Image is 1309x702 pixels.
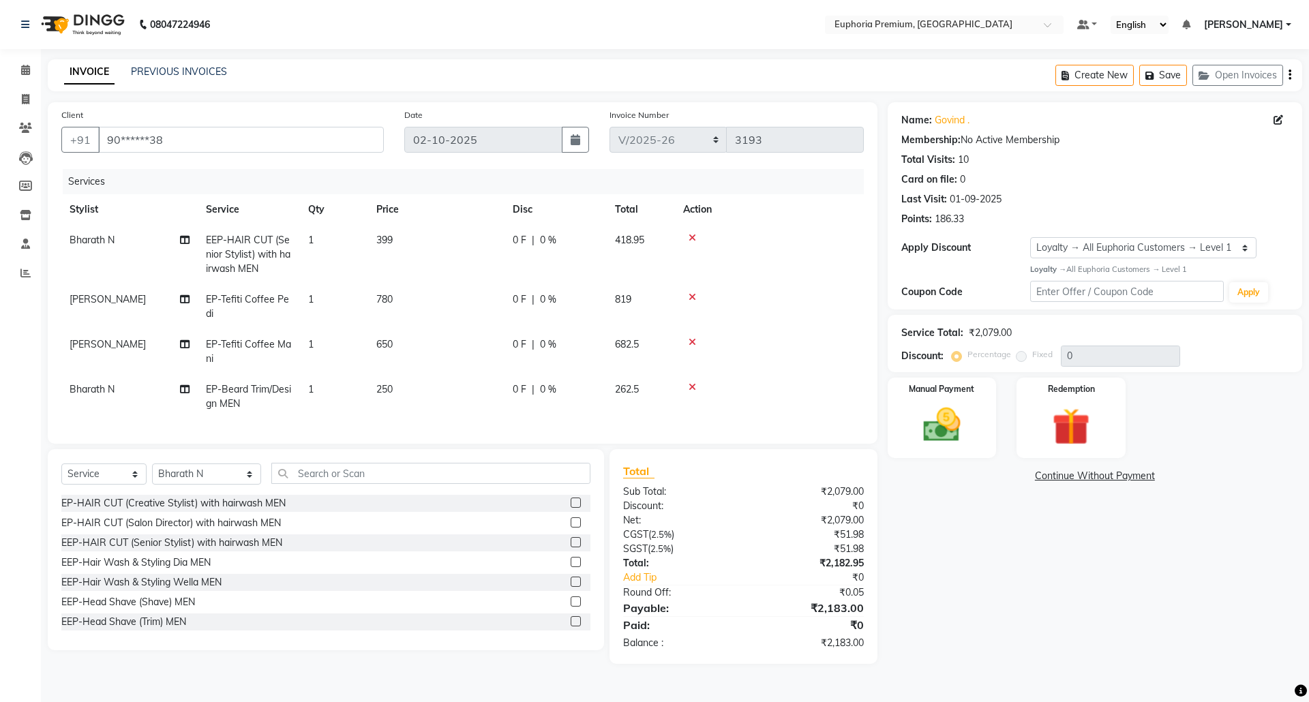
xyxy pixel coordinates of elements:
div: ₹2,079.00 [743,485,873,499]
span: | [532,233,535,247]
span: EP-Tefiti Coffee Pedi [206,293,289,320]
span: [PERSON_NAME] [70,293,146,305]
label: Fixed [1032,348,1053,361]
label: Client [61,109,83,121]
span: 1 [308,234,314,246]
th: Qty [300,194,368,225]
th: Total [607,194,675,225]
div: No Active Membership [901,133,1289,147]
div: EEP-Hair Wash & Styling Dia MEN [61,555,211,570]
div: 186.33 [935,212,964,226]
div: EP-HAIR CUT (Creative Stylist) with hairwash MEN [61,496,286,510]
div: Discount: [613,499,743,513]
div: ₹51.98 [743,528,873,542]
div: ₹2,182.95 [743,556,873,570]
button: Open Invoices [1192,65,1283,86]
span: Bharath N [70,383,115,395]
span: 780 [376,293,393,305]
span: Total [623,464,654,478]
div: ₹0 [743,499,873,513]
span: EEP-HAIR CUT (Senior Stylist) with hairwash MEN [206,234,290,275]
a: Govind . [935,113,969,127]
button: +91 [61,127,100,153]
span: [PERSON_NAME] [70,338,146,350]
div: Services [63,169,874,194]
div: All Euphoria Customers → Level 1 [1030,264,1289,275]
button: Save [1139,65,1187,86]
th: Disc [505,194,607,225]
span: 650 [376,338,393,350]
div: 10 [958,153,969,167]
div: 0 [960,172,965,187]
div: Name: [901,113,932,127]
span: 2.5% [650,543,671,554]
span: 0 % [540,233,556,247]
span: EP-Beard Trim/Design MEN [206,383,291,410]
span: 1 [308,293,314,305]
div: Total Visits: [901,153,955,167]
th: Service [198,194,300,225]
input: Enter Offer / Coupon Code [1030,281,1224,302]
div: 01-09-2025 [950,192,1002,207]
span: 0 % [540,292,556,307]
div: Payable: [613,600,743,616]
div: Apply Discount [901,241,1030,255]
div: ( ) [613,528,743,542]
label: Redemption [1048,383,1095,395]
span: SGST [623,543,648,555]
img: _cash.svg [912,403,973,447]
div: ( ) [613,542,743,556]
div: Service Total: [901,326,963,340]
span: 2.5% [651,529,672,540]
a: Continue Without Payment [890,469,1299,483]
div: Round Off: [613,585,743,600]
span: 0 % [540,337,556,352]
div: Balance : [613,636,743,650]
span: 0 F [513,233,526,247]
div: Last Visit: [901,192,947,207]
a: PREVIOUS INVOICES [131,65,227,78]
input: Search or Scan [271,463,590,484]
label: Percentage [967,348,1011,361]
th: Action [675,194,864,225]
th: Stylist [61,194,198,225]
div: EEP-Head Shave (Trim) MEN [61,615,186,629]
div: Membership: [901,133,961,147]
div: ₹2,183.00 [743,600,873,616]
span: EP-Tefiti Coffee Mani [206,338,291,365]
label: Invoice Number [610,109,669,121]
button: Apply [1229,282,1268,303]
span: 0 F [513,337,526,352]
div: Card on file: [901,172,957,187]
span: 262.5 [615,383,639,395]
span: | [532,382,535,397]
span: 418.95 [615,234,644,246]
b: 08047224946 [150,5,210,44]
span: 0 F [513,382,526,397]
div: EEP-Head Shave (Shave) MEN [61,595,195,609]
div: Net: [613,513,743,528]
span: | [532,292,535,307]
button: Create New [1055,65,1134,86]
span: 1 [308,383,314,395]
a: INVOICE [64,60,115,85]
span: 0 % [540,382,556,397]
span: CGST [623,528,648,540]
label: Manual Payment [909,383,974,395]
span: 399 [376,234,393,246]
th: Price [368,194,505,225]
div: ₹51.98 [743,542,873,556]
img: _gift.svg [1040,403,1102,451]
div: Points: [901,212,932,226]
span: 819 [615,293,631,305]
img: logo [35,5,128,44]
span: Bharath N [70,234,115,246]
div: ₹0 [743,617,873,633]
span: [PERSON_NAME] [1204,18,1283,32]
div: ₹0 [765,570,873,585]
div: EP-HAIR CUT (Salon Director) with hairwash MEN [61,516,281,530]
div: Sub Total: [613,485,743,499]
span: 250 [376,383,393,395]
div: EEP-Hair Wash & Styling Wella MEN [61,575,222,590]
div: Discount: [901,349,944,363]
